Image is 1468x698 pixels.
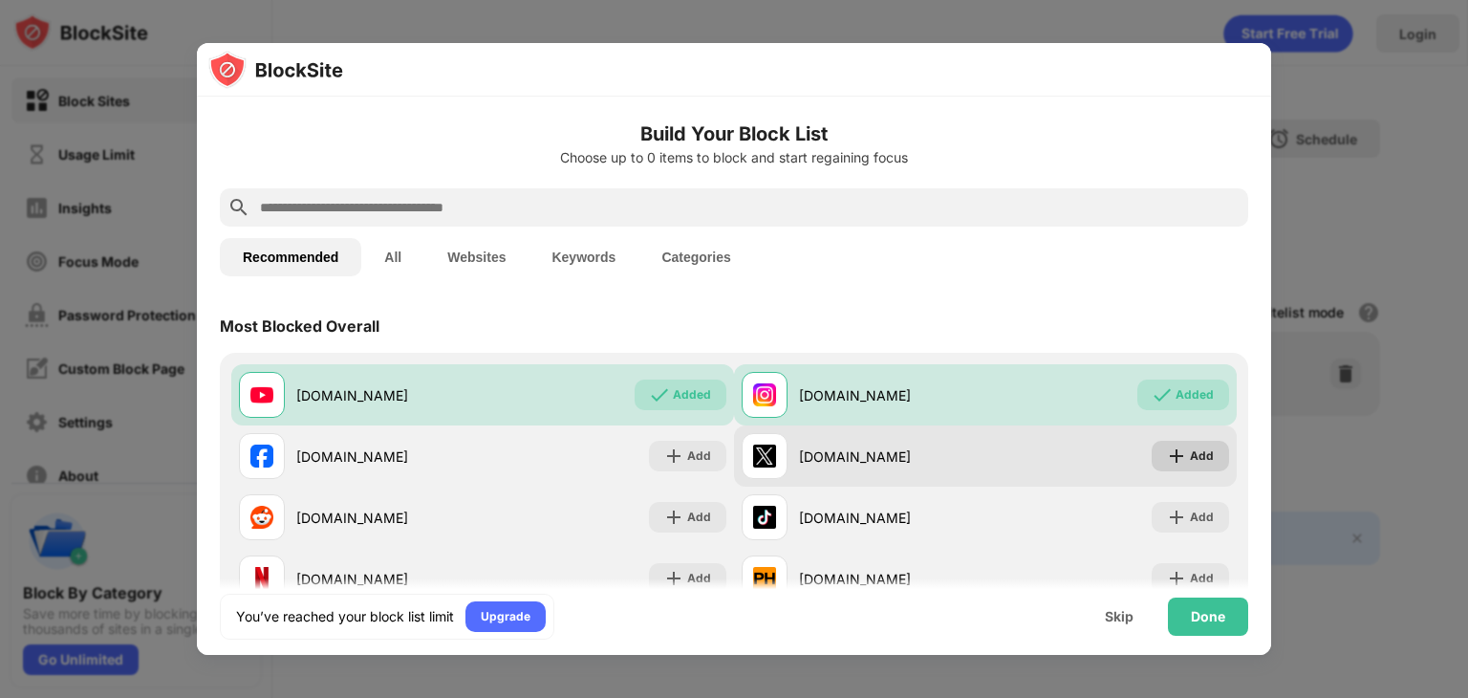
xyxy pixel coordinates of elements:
[687,569,711,588] div: Add
[753,506,776,529] img: favicons
[799,385,985,405] div: [DOMAIN_NAME]
[1190,447,1214,466] div: Add
[1191,609,1225,624] div: Done
[1190,569,1214,588] div: Add
[529,238,638,276] button: Keywords
[799,447,985,467] div: [DOMAIN_NAME]
[799,508,985,528] div: [DOMAIN_NAME]
[296,508,483,528] div: [DOMAIN_NAME]
[220,120,1248,148] h6: Build Your Block List
[753,383,776,406] img: favicons
[673,385,711,404] div: Added
[638,238,753,276] button: Categories
[1176,385,1214,404] div: Added
[687,508,711,527] div: Add
[296,385,483,405] div: [DOMAIN_NAME]
[250,445,273,468] img: favicons
[799,569,985,589] div: [DOMAIN_NAME]
[296,447,483,467] div: [DOMAIN_NAME]
[220,150,1248,165] div: Choose up to 0 items to block and start regaining focus
[424,238,529,276] button: Websites
[296,569,483,589] div: [DOMAIN_NAME]
[227,196,250,219] img: search.svg
[220,316,379,336] div: Most Blocked Overall
[250,567,273,590] img: favicons
[1190,508,1214,527] div: Add
[220,238,361,276] button: Recommended
[687,447,711,466] div: Add
[250,506,273,529] img: favicons
[481,607,530,626] div: Upgrade
[753,445,776,468] img: favicons
[236,607,454,626] div: You’ve reached your block list limit
[753,567,776,590] img: favicons
[250,383,273,406] img: favicons
[1105,609,1133,624] div: Skip
[208,51,343,89] img: logo-blocksite.svg
[361,238,424,276] button: All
